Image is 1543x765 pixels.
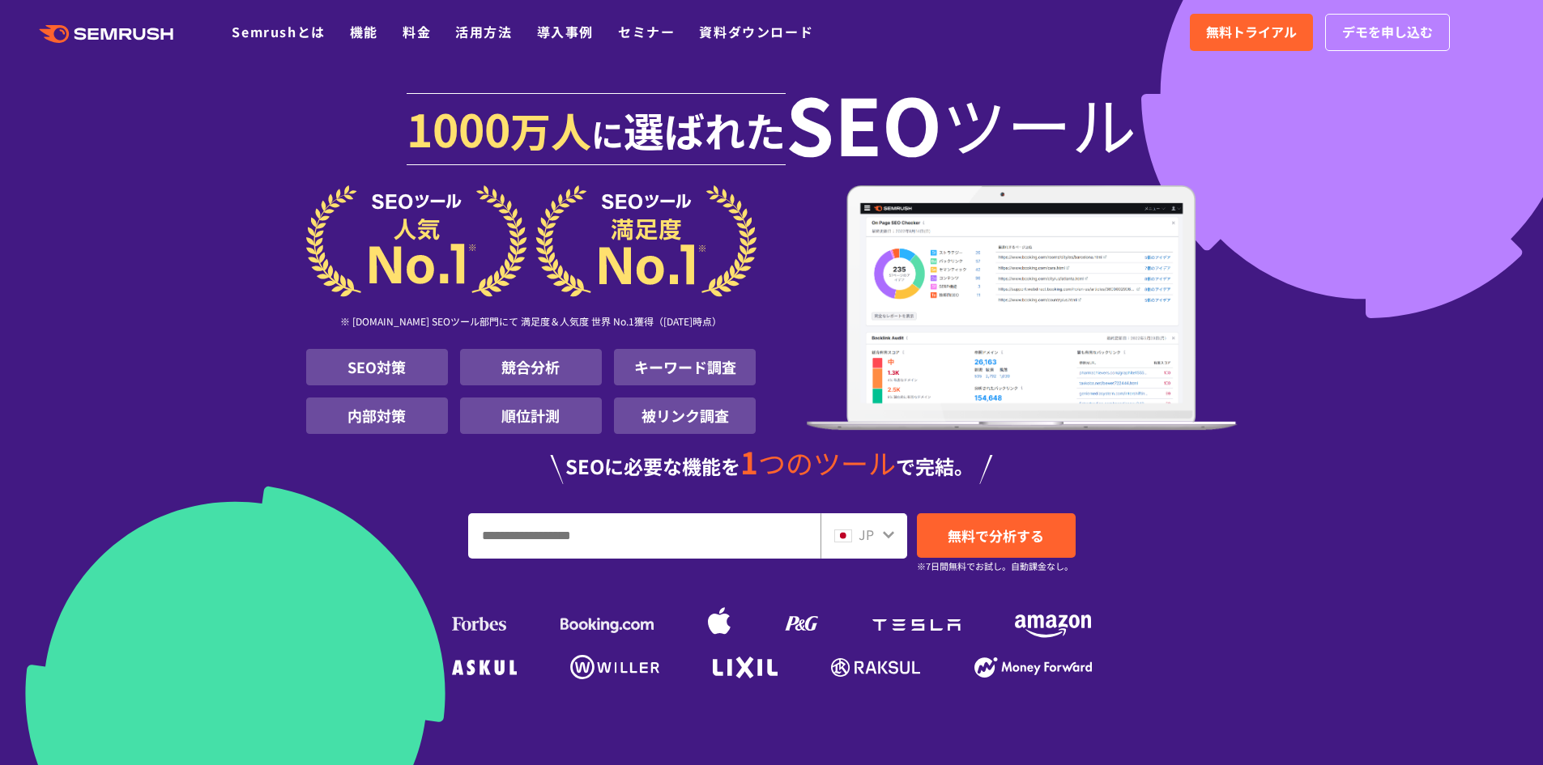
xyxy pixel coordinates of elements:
[896,452,974,480] span: で完結。
[460,349,602,385] li: 競合分析
[1342,22,1433,43] span: デモを申し込む
[306,447,1238,484] div: SEOに必要な機能を
[306,349,448,385] li: SEO対策
[948,525,1044,546] span: 無料で分析する
[1190,14,1313,51] a: 無料トライアル
[1206,22,1297,43] span: 無料トライアル
[614,397,756,434] li: 被リンク調査
[942,91,1136,155] span: ツール
[403,22,431,41] a: 料金
[859,525,874,544] span: JP
[1325,14,1450,51] a: デモを申し込む
[460,397,602,434] li: 順位計測
[350,22,378,41] a: 機能
[786,91,942,155] span: SEO
[917,559,1073,574] small: ※7日間無料でお試し。自動課金なし。
[624,100,786,159] span: 選ばれた
[618,22,675,41] a: セミナー
[407,96,510,160] span: 1000
[510,100,591,159] span: 万人
[917,513,1076,558] a: 無料で分析する
[232,22,325,41] a: Semrushとは
[455,22,512,41] a: 活用方法
[306,297,757,349] div: ※ [DOMAIN_NAME] SEOツール部門にて 満足度＆人気度 世界 No.1獲得（[DATE]時点）
[758,443,896,482] span: つのツール
[591,110,624,157] span: に
[537,22,594,41] a: 導入事例
[740,440,758,483] span: 1
[699,22,813,41] a: 資料ダウンロード
[469,514,820,558] input: URL、キーワードを入力してください
[614,349,756,385] li: キーワード調査
[306,397,448,434] li: 内部対策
